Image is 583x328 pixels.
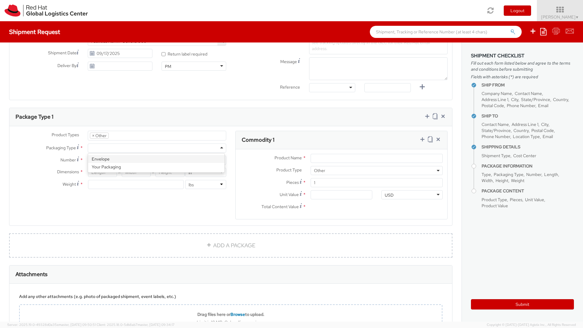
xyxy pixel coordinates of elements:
[20,320,442,325] div: Limit is 10 MB. Only pdf, png or jpeg.
[531,128,554,133] span: Postal Code
[482,128,511,133] span: State/Province
[482,203,508,208] span: Product Value
[274,155,302,161] span: Product Name
[513,153,536,158] span: Cost Center
[471,299,574,309] button: Submit
[553,97,568,102] span: Country
[314,168,439,173] span: Other
[526,172,541,177] span: Number
[15,114,53,120] h3: Package Type 1
[482,172,491,177] span: Type
[165,63,171,69] div: PM
[52,132,79,137] span: Product Types
[57,169,79,174] span: Dimensions
[63,181,76,187] span: Weight
[482,178,493,183] span: Width
[60,157,76,163] span: Number
[59,323,96,327] span: master, [DATE] 09:50:51
[510,197,522,202] span: Pieces
[482,164,574,168] h4: Package Information
[543,134,553,139] span: Email
[541,14,579,20] span: [PERSON_NAME]
[496,178,508,183] span: Height
[48,50,77,56] span: Shipment Date
[88,155,224,163] div: Envelope
[97,323,175,327] span: Client: 2025.18.0-5db8ab7
[482,83,574,87] h4: Ship From
[471,74,574,80] span: Fields with asterisks (*) are required
[230,312,245,317] span: Browse
[15,271,47,277] h3: Attachments
[482,122,509,127] span: Contact Name
[88,163,224,171] div: Your Packaging
[9,233,452,258] a: ADD A PACKAGE
[19,293,442,299] div: Add any other attachments (e.g. photo of packaged shipment, event labels, etc.)
[512,122,538,127] span: Address Line 1
[280,84,300,90] span: Reference
[482,97,508,102] span: Address Line 1
[197,312,264,317] b: Drag files here or to upload.
[482,134,510,139] span: Phone Number
[525,197,544,202] span: Unit Value
[46,145,76,150] span: Packaging Type
[521,97,550,102] span: State/Province
[370,26,522,38] input: Shipment, Tracking or Reference Number (at least 4 chars)
[9,29,60,35] h4: Shipment Request
[511,97,518,102] span: City
[482,91,512,96] span: Company Name
[538,103,548,108] span: Email
[138,323,175,327] span: master, [DATE] 09:34:17
[276,167,302,173] span: Product Type
[92,133,94,138] span: ×
[541,122,548,127] span: City
[5,5,88,17] img: rh-logistics-00dfa346123c4ec078e1.svg
[242,137,274,143] h3: Commodity 1
[482,145,574,149] h4: Shipping Details
[515,91,542,96] span: Contact Name
[575,15,579,20] span: ▼
[504,5,531,16] button: Logout
[280,59,297,64] span: Message
[90,133,109,139] li: Other
[482,189,574,193] h4: Package Content
[311,166,443,175] span: Other
[57,63,77,69] span: Deliver By
[513,134,540,139] span: Location Type
[286,180,299,185] span: Pieces
[487,323,576,327] span: Copyright © [DATE]-[DATE] Agistix Inc., All Rights Reserved
[482,114,574,118] h4: Ship To
[471,60,574,72] span: Fill out each form listed below and agree to the terms and conditions before submitting
[385,192,394,198] div: USD
[513,128,529,133] span: Country
[280,192,299,197] span: Unit Value
[162,52,165,56] input: Return label required
[511,178,524,183] span: Weight
[494,172,523,177] span: Packaging Type
[162,50,208,57] label: Return label required
[507,103,535,108] span: Phone Number
[482,103,504,108] span: Postal Code
[261,204,299,209] span: Total Content Value
[7,323,96,327] span: Server: 2025.19.0-49328d0a35e
[482,153,510,158] span: Shipment Type
[471,53,574,59] h3: Shipment Checklist
[482,197,507,202] span: Product Type
[544,172,558,177] span: Length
